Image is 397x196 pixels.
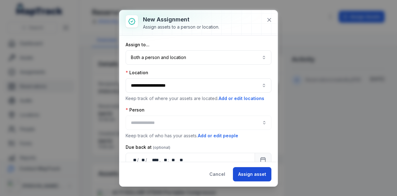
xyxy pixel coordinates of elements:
label: Person [126,107,145,113]
div: hour, [161,157,167,163]
div: day, [131,157,137,163]
label: Assign to... [126,42,149,48]
button: Assign asset [233,167,271,181]
div: / [137,157,139,163]
button: Add or edit locations [218,95,265,102]
div: / [145,157,148,163]
div: year, [148,157,159,163]
div: : [168,157,169,163]
button: Calendar [255,153,271,167]
label: Location [126,70,148,76]
h3: New assignment [143,15,219,24]
div: minute, [169,157,176,163]
div: , [159,157,161,163]
div: month, [139,157,145,163]
button: Both a person and location [126,50,271,65]
p: Keep track of where your assets are located. [126,95,271,102]
button: Add or edit people [198,132,239,139]
p: Keep track of who has your assets. [126,132,271,139]
div: Assign assets to a person or location. [143,24,219,30]
div: am/pm, [177,157,184,163]
label: Due back at [126,144,170,150]
button: Cancel [204,167,230,181]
